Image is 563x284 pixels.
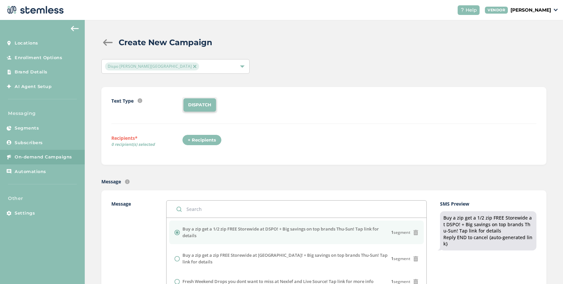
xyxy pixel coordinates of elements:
[391,230,394,235] strong: 1
[391,256,394,261] strong: 1
[460,8,464,12] img: icon-help-white-03924b79.svg
[182,226,391,239] label: Buy a zip get a 1/2 zip FREE Storewide at DSPO! + Big savings on top brands Thu-Sun! Tap link for...
[101,178,121,185] label: Message
[111,142,182,147] span: 0 recipient(s) selected
[15,83,52,90] span: AI Agent Setup
[182,135,222,146] div: + Recipients
[15,125,39,132] span: Segments
[125,179,130,184] img: icon-info-236977d2.svg
[183,98,216,112] li: DISPATCH
[15,210,35,217] span: Settings
[485,7,508,14] div: VENDOR
[5,3,64,17] img: logo-dark-0685b13c.svg
[440,200,536,207] label: SMS Preview
[443,215,533,247] div: Buy a zip get a 1/2 zip FREE Storewide at DSPO! + Big savings on top brands Thu-Sun! Tap link for...
[111,135,182,150] label: Recipients*
[105,62,199,70] span: Dispo [PERSON_NAME][GEOGRAPHIC_DATA]
[138,98,142,103] img: icon-info-236977d2.svg
[15,154,72,160] span: On-demand Campaigns
[15,54,62,61] span: Enrollment Options
[391,256,410,262] span: segment
[167,201,426,218] input: Search
[119,37,212,48] h2: Create New Campaign
[510,7,551,14] p: [PERSON_NAME]
[182,252,391,265] label: Buy a zip get a zip FREE Storewide at [GEOGRAPHIC_DATA]! + Big savings on top brands Thu-Sun! Tap...
[111,97,134,104] label: Text Type
[71,26,79,31] img: icon-arrow-back-accent-c549486e.svg
[15,69,48,75] span: Brand Details
[15,40,38,47] span: Locations
[15,140,43,146] span: Subscribers
[391,230,410,236] span: segment
[530,252,563,284] iframe: Chat Widget
[15,168,46,175] span: Automations
[554,9,558,11] img: icon_down-arrow-small-66adaf34.svg
[466,7,477,14] span: Help
[193,65,196,68] img: icon-close-accent-8a337256.svg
